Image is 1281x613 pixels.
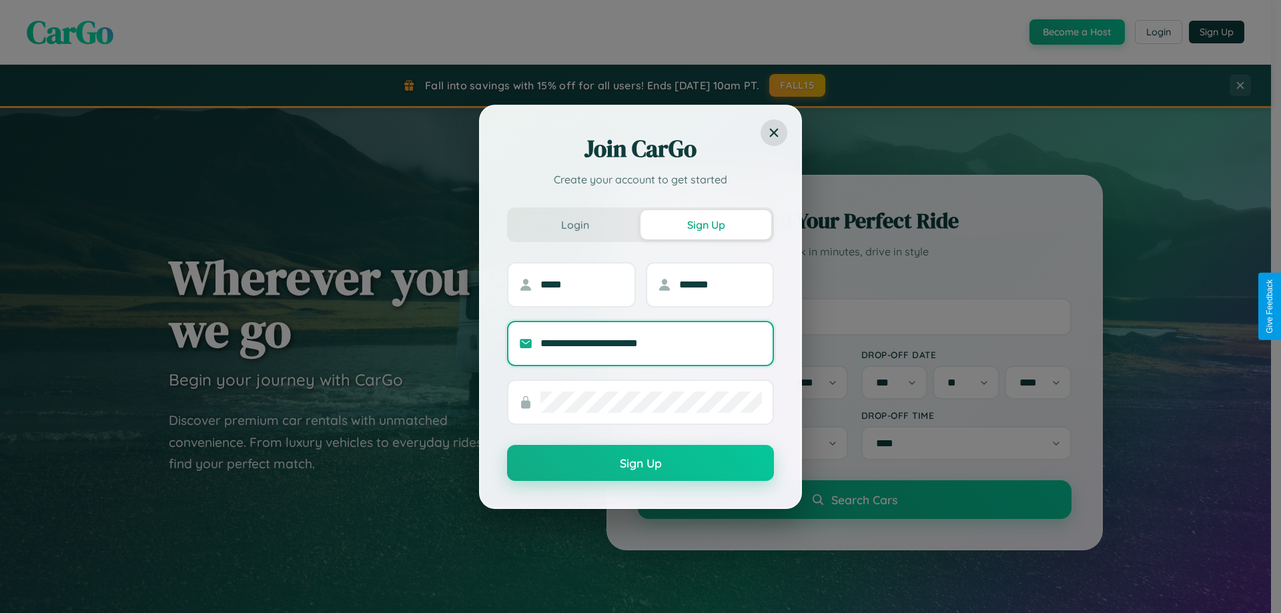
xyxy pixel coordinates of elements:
div: Give Feedback [1265,279,1274,334]
button: Login [510,210,640,239]
p: Create your account to get started [507,171,774,187]
button: Sign Up [640,210,771,239]
button: Sign Up [507,445,774,481]
h2: Join CarGo [507,133,774,165]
